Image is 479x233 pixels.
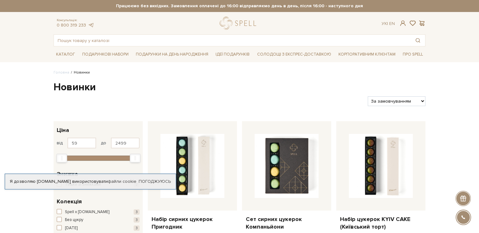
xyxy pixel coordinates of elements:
[387,21,388,26] span: |
[88,22,94,28] a: telegram
[67,138,96,148] input: Ціна
[246,216,327,230] a: Сет сирних цукерок Компаньйони
[101,140,106,146] span: до
[57,22,86,28] a: 0 800 319 233
[400,50,425,59] a: Про Spell
[134,225,140,231] span: 3
[382,21,395,27] div: Ук
[65,225,78,231] span: [DATE]
[57,126,69,134] span: Ціна
[389,21,395,26] a: En
[336,50,398,59] a: Корпоративним клієнтам
[111,138,140,148] input: Ціна
[65,217,83,223] span: Без цукру
[152,216,233,230] a: Набір сирних цукерок Пригодник
[130,154,141,163] div: Max
[411,35,425,46] button: Пошук товару у каталозі
[57,18,94,22] span: Консультація:
[133,50,211,59] a: Подарунки на День народження
[139,179,171,184] a: Погоджуюсь
[213,50,252,59] a: Ідеї подарунків
[57,209,140,215] button: Spell x [DOMAIN_NAME] 3
[57,140,63,146] span: від
[54,70,69,75] a: Головна
[56,154,67,163] div: Min
[134,217,140,223] span: 3
[134,209,140,215] span: 3
[108,179,136,184] a: файли cookie
[57,197,82,206] span: Колекція
[57,225,140,231] button: [DATE] 3
[54,3,425,9] strong: Працюємо без вихідних. Замовлення оплачені до 16:00 відправляємо день в день, після 16:00 - насту...
[65,209,109,215] span: Spell x [DOMAIN_NAME]
[57,170,78,178] span: Знижка
[255,49,334,60] a: Солодощі з експрес-доставкою
[54,35,411,46] input: Пошук товару у каталозі
[340,216,422,230] a: Набір цукерок KYIV CAKE (Київський торт)
[54,50,78,59] a: Каталог
[5,179,176,184] div: Я дозволяю [DOMAIN_NAME] використовувати
[54,81,425,94] h1: Новинки
[220,17,259,30] a: logo
[57,217,140,223] button: Без цукру 3
[80,50,131,59] a: Подарункові набори
[69,70,90,75] li: Новинки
